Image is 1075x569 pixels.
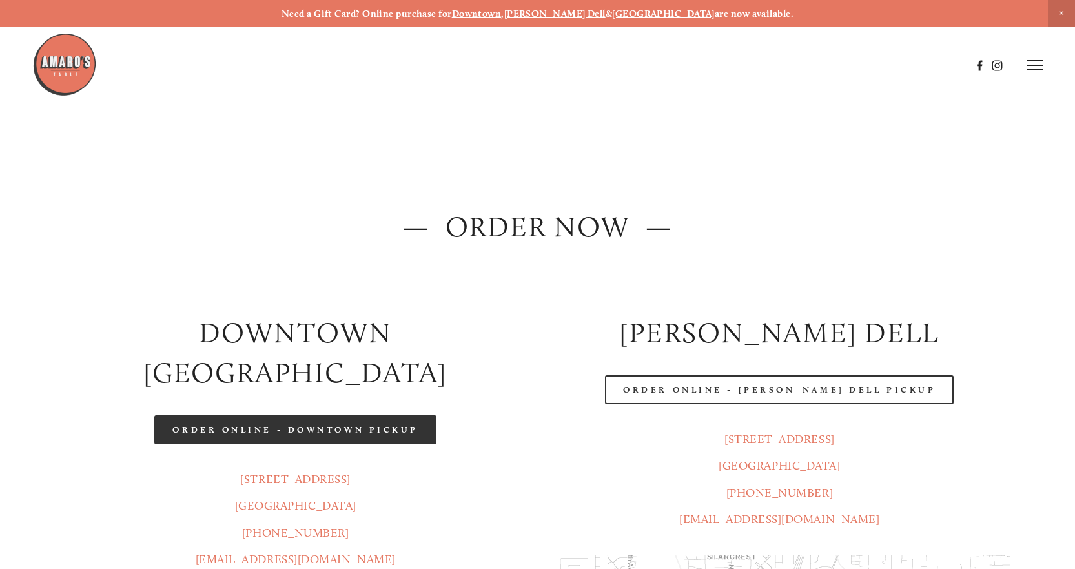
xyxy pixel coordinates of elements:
a: Order Online - Downtown pickup [154,415,436,444]
strong: Need a Gift Card? Online purchase for [282,8,452,19]
a: [PHONE_NUMBER] [726,486,834,500]
h2: [PERSON_NAME] DELL [549,313,1011,353]
a: [GEOGRAPHIC_DATA] [612,8,715,19]
a: [EMAIL_ADDRESS][DOMAIN_NAME] [196,552,396,566]
a: [STREET_ADDRESS] [724,432,835,446]
img: Amaro's Table [32,32,97,97]
a: [EMAIL_ADDRESS][DOMAIN_NAME] [679,512,879,526]
a: Order Online - [PERSON_NAME] Dell Pickup [605,375,954,404]
a: [GEOGRAPHIC_DATA] [235,499,356,513]
strong: & [606,8,612,19]
a: [PHONE_NUMBER] [242,526,349,540]
h2: Downtown [GEOGRAPHIC_DATA] [65,313,527,393]
strong: are now available. [715,8,793,19]
strong: , [501,8,504,19]
h2: — ORDER NOW — [65,207,1010,247]
a: Downtown [452,8,502,19]
a: [GEOGRAPHIC_DATA] [719,459,840,473]
a: [STREET_ADDRESS] [240,472,351,486]
a: [PERSON_NAME] Dell [504,8,606,19]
